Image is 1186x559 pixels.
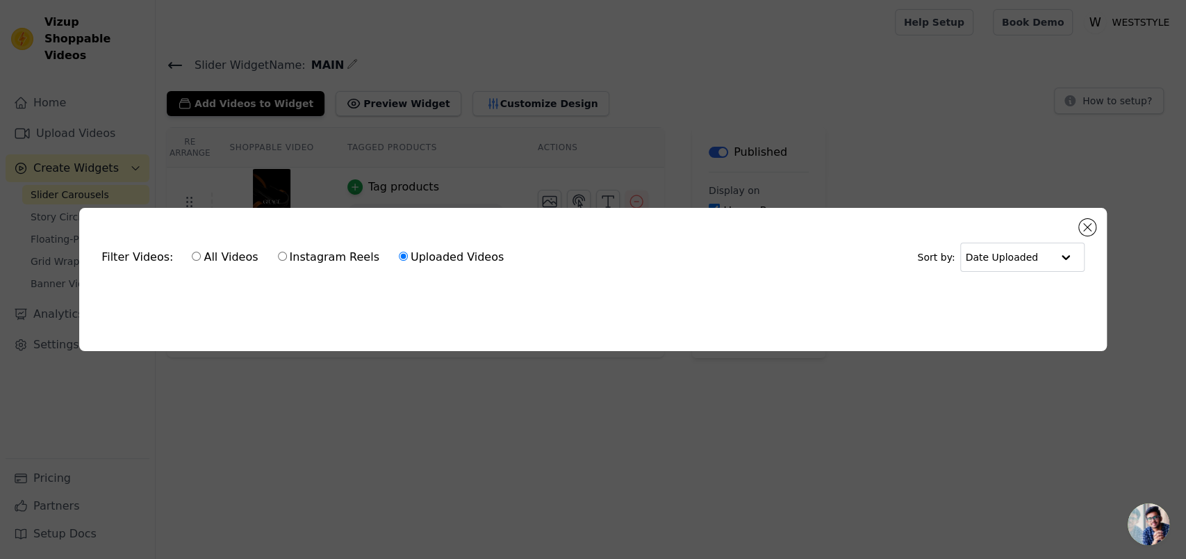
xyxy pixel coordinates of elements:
div: Filter Videos: [101,241,511,273]
div: Sort by: [917,243,1085,272]
button: Close modal [1079,219,1096,236]
label: All Videos [191,248,258,266]
label: Uploaded Videos [398,248,504,266]
div: Open chat [1128,503,1169,545]
label: Instagram Reels [277,248,380,266]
